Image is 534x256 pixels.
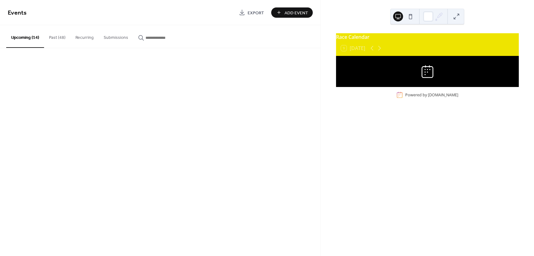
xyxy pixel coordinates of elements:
[248,10,264,16] span: Export
[405,92,458,98] div: Powered by
[70,25,99,47] button: Recurring
[8,7,27,19] span: Events
[271,7,313,18] button: Add Event
[234,7,269,18] a: Export
[428,92,458,98] a: [DOMAIN_NAME]
[99,25,133,47] button: Submissions
[6,25,44,48] button: Upcoming (14)
[336,33,519,41] div: Race Calendar
[285,10,308,16] span: Add Event
[44,25,70,47] button: Past (48)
